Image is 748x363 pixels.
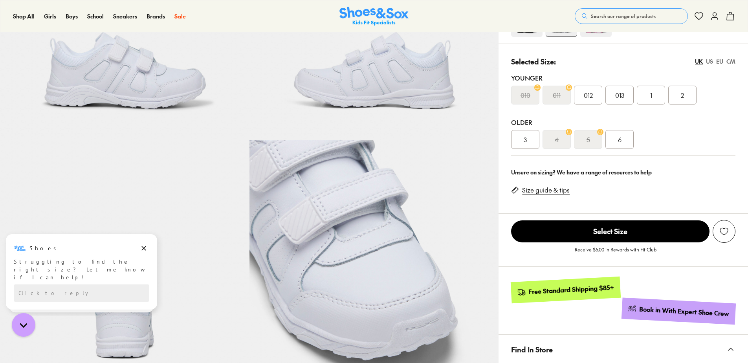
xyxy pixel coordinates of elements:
img: SNS_Logo_Responsive.svg [339,7,409,26]
span: 012 [584,90,593,100]
s: 010 [521,90,530,100]
div: Younger [511,73,735,82]
a: Free Standard Shipping $85+ [511,277,621,303]
div: Reply to the campaigns [14,72,149,89]
s: 5 [587,135,590,144]
a: Shoes & Sox [339,7,409,26]
iframe: Gorgias live chat messenger [8,310,39,339]
div: Message from Shoes. Struggling to find the right size? Let me know if I can help! [6,29,157,69]
div: Unsure on sizing? We have a range of resources to help [511,168,735,176]
a: Size guide & tips [522,186,570,194]
a: Book in With Expert Shoe Crew [621,297,736,324]
span: Select Size [511,220,709,242]
div: Free Standard Shipping $85+ [528,283,614,296]
button: Search our range of products [575,8,688,24]
span: 6 [618,135,621,144]
img: Shoes logo [14,29,26,42]
a: Shop All [13,12,35,20]
span: 013 [615,90,624,100]
button: Dismiss campaign [138,30,149,41]
div: Campaign message [6,22,157,97]
div: US [706,57,713,66]
a: School [87,12,104,20]
span: 3 [524,135,527,144]
a: Boys [66,12,78,20]
div: EU [716,57,723,66]
div: UK [695,57,703,66]
button: Select Size [511,220,709,243]
div: CM [726,57,735,66]
s: 011 [553,90,561,100]
a: Sneakers [113,12,137,20]
button: Add to Wishlist [713,220,735,243]
h3: Shoes [29,32,60,40]
a: Sale [174,12,186,20]
p: Selected Size: [511,56,556,67]
p: Receive $5.00 in Rewards with Fit Club [575,246,656,260]
div: Older [511,117,735,127]
div: Book in With Expert Shoe Crew [639,305,730,318]
s: 4 [555,135,559,144]
div: Struggling to find the right size? Let me know if I can help! [14,45,149,69]
span: 2 [681,90,684,100]
span: Find In Store [511,338,553,361]
span: 1 [650,90,652,100]
a: Brands [147,12,165,20]
a: Girls [44,12,56,20]
span: Search our range of products [591,13,656,20]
